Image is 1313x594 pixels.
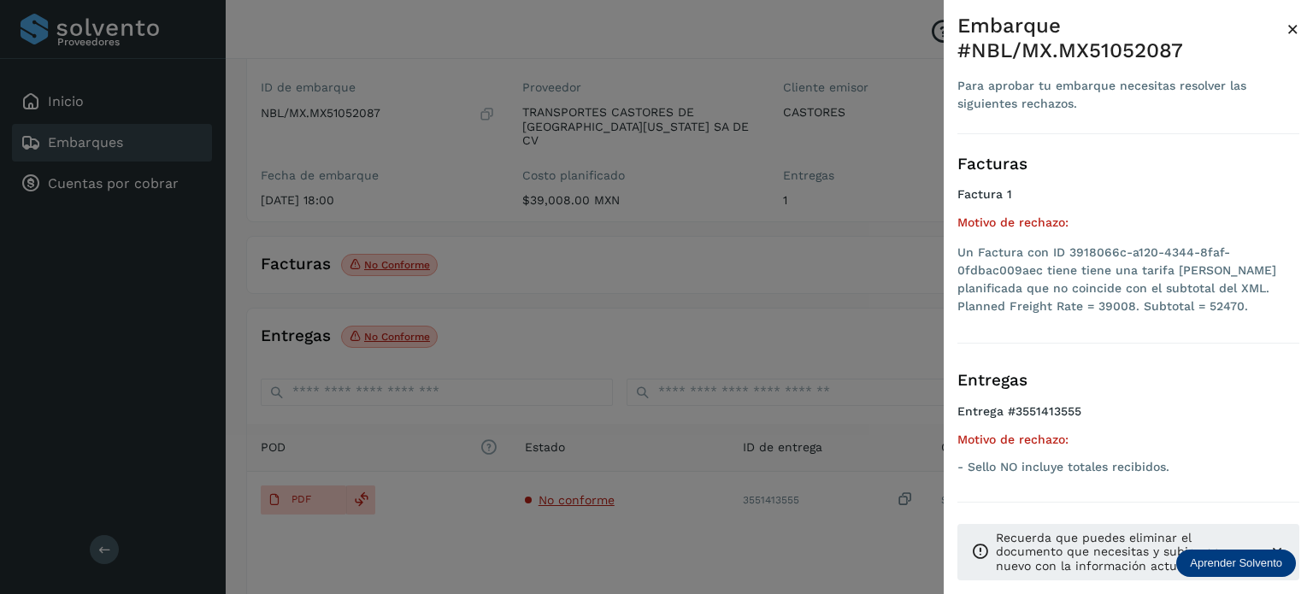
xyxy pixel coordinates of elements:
[957,77,1287,113] div: Para aprobar tu embarque necesitas resolver las siguientes rechazos.
[996,531,1255,573] p: Recuerda que puedes eliminar el documento que necesitas y subir uno nuevo con la información actu...
[957,371,1299,391] h3: Entregas
[1190,556,1282,570] p: Aprender Solvento
[957,432,1299,447] h5: Motivo de rechazo:
[957,244,1299,315] li: Un Factura con ID 3918066c-a120-4344-8faf-0fdbac009aec tiene tiene una tarifa [PERSON_NAME] plani...
[957,215,1299,230] h5: Motivo de rechazo:
[957,155,1299,174] h3: Facturas
[1287,14,1299,44] button: Close
[1176,550,1296,577] div: Aprender Solvento
[1287,17,1299,41] span: ×
[957,14,1287,63] div: Embarque #NBL/MX.MX51052087
[957,187,1299,202] h4: Factura 1
[957,460,1299,474] p: - Sello NO incluye totales recibidos.
[957,404,1299,432] h4: Entrega #3551413555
